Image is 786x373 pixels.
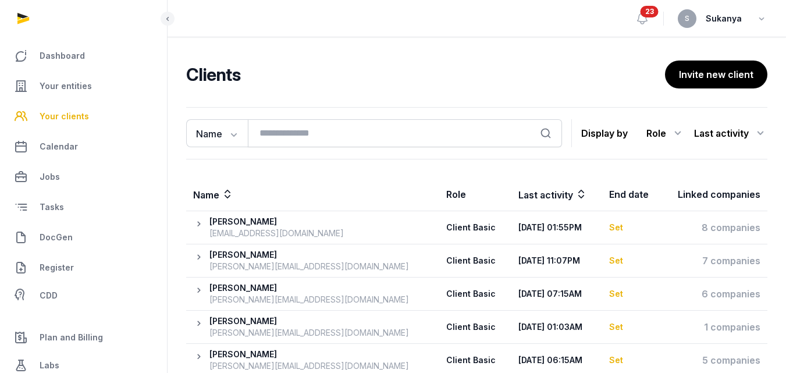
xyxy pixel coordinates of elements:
[9,284,158,307] a: CDD
[40,140,78,154] span: Calendar
[694,124,767,143] div: Last activity
[209,216,344,228] div: [PERSON_NAME]
[9,163,158,191] a: Jobs
[209,349,409,360] div: [PERSON_NAME]
[9,223,158,251] a: DocGen
[668,353,760,367] div: 5 companies
[446,222,502,233] div: Client Basic
[209,360,409,372] div: [PERSON_NAME][EMAIL_ADDRESS][DOMAIN_NAME]
[9,254,158,282] a: Register
[685,15,689,22] span: S
[706,12,742,26] span: Sukanya
[40,170,60,184] span: Jobs
[186,119,248,147] button: Name
[40,49,85,63] span: Dashboard
[186,178,439,211] th: Name
[446,354,502,366] div: Client Basic
[609,354,654,366] div: Set
[511,244,602,278] th: [DATE] 11:07PM
[446,255,502,267] div: Client Basic
[668,320,760,334] div: 1 companies
[609,255,654,267] div: Set
[668,221,760,235] div: 8 companies
[40,331,103,344] span: Plan and Billing
[511,211,602,244] th: [DATE] 01:55PM
[641,6,659,17] span: 23
[511,311,602,344] th: [DATE] 01:03AM
[609,288,654,300] div: Set
[9,42,158,70] a: Dashboard
[581,124,628,143] p: Display by
[446,321,502,333] div: Client Basic
[209,228,344,239] div: [EMAIL_ADDRESS][DOMAIN_NAME]
[209,249,409,261] div: [PERSON_NAME]
[40,109,89,123] span: Your clients
[609,321,654,333] div: Set
[9,102,158,130] a: Your clients
[439,178,511,211] th: Role
[40,230,73,244] span: DocGen
[40,79,92,93] span: Your entities
[9,72,158,100] a: Your entities
[668,254,760,268] div: 7 companies
[665,61,767,88] button: Invite new client
[646,124,685,143] div: Role
[40,261,74,275] span: Register
[209,315,409,327] div: [PERSON_NAME]
[668,287,760,301] div: 6 companies
[511,178,602,211] th: Last activity
[209,282,409,294] div: [PERSON_NAME]
[609,222,654,233] div: Set
[209,261,409,272] div: [PERSON_NAME][EMAIL_ADDRESS][DOMAIN_NAME]
[9,133,158,161] a: Calendar
[511,278,602,311] th: [DATE] 07:15AM
[9,193,158,221] a: Tasks
[186,64,660,85] h2: Clients
[678,9,696,28] button: S
[40,289,58,303] span: CDD
[209,327,409,339] div: [PERSON_NAME][EMAIL_ADDRESS][DOMAIN_NAME]
[40,200,64,214] span: Tasks
[209,294,409,305] div: [PERSON_NAME][EMAIL_ADDRESS][DOMAIN_NAME]
[661,178,767,211] th: Linked companies
[446,288,502,300] div: Client Basic
[40,358,59,372] span: Labs
[9,324,158,351] a: Plan and Billing
[602,178,661,211] th: End date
